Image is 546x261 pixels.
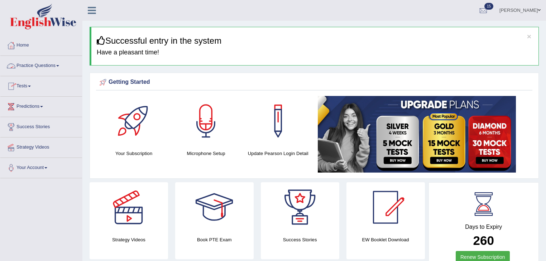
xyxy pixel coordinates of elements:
[0,158,82,176] a: Your Account
[97,36,533,45] h3: Successful entry in the system
[0,76,82,94] a: Tests
[0,56,82,74] a: Practice Questions
[261,236,339,243] h4: Success Stories
[0,137,82,155] a: Strategy Videos
[473,233,494,247] b: 260
[527,33,531,40] button: ×
[90,236,168,243] h4: Strategy Videos
[0,35,82,53] a: Home
[246,150,311,157] h4: Update Pearson Login Detail
[173,150,238,157] h4: Microphone Setup
[101,150,166,157] h4: Your Subscription
[437,224,531,230] h4: Days to Expiry
[346,236,425,243] h4: EW Booklet Download
[0,97,82,115] a: Predictions
[0,117,82,135] a: Success Stories
[98,77,531,88] div: Getting Started
[175,236,254,243] h4: Book PTE Exam
[318,96,516,173] img: small5.jpg
[484,3,493,10] span: 15
[97,49,533,56] h4: Have a pleasant time!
